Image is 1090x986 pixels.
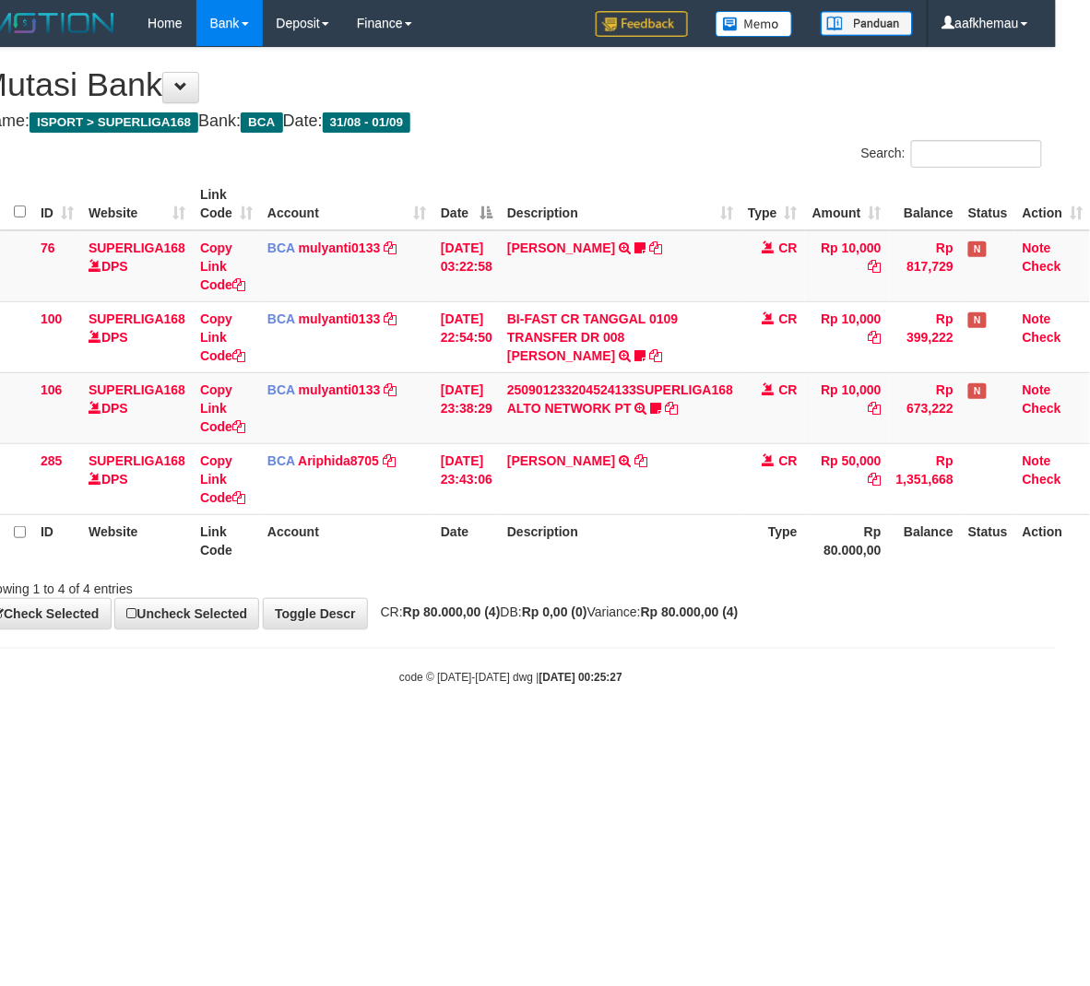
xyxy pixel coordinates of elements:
[805,372,889,443] td: Rp 10,000
[522,605,587,619] strong: Rp 0,00 (0)
[403,605,501,619] strong: Rp 80.000,00 (4)
[193,514,260,567] th: Link Code
[961,178,1015,230] th: Status
[33,514,81,567] th: ID
[869,401,882,416] a: Copy Rp 10,000 to clipboard
[81,514,193,567] th: Website
[33,178,81,230] th: ID: activate to sort column ascending
[968,241,987,257] span: Has Note
[1023,382,1051,397] a: Note
[267,311,295,326] span: BCA
[384,311,397,326] a: Copy mulyanti0133 to clipboard
[1023,311,1051,326] a: Note
[740,178,805,230] th: Type: activate to sort column ascending
[869,472,882,487] a: Copy Rp 50,000 to clipboard
[740,514,805,567] th: Type
[889,301,961,372] td: Rp 399,222
[323,112,411,133] span: 31/08 - 01/09
[649,348,662,363] a: Copy BI-FAST CR TANGGAL 0109 TRANSFER DR 008 NURWAHIT WIJAYA to clipboard
[779,382,798,397] span: CR
[1023,453,1051,468] a: Note
[384,382,397,397] a: Copy mulyanti0133 to clipboard
[399,671,622,684] small: code © [DATE]-[DATE] dwg |
[200,241,245,292] a: Copy Link Code
[649,241,662,255] a: Copy DEWI PITRI NINGSIH to clipboard
[433,301,500,372] td: [DATE] 22:54:50
[968,312,987,328] span: Has Note
[384,241,397,255] a: Copy mulyanti0133 to clipboard
[299,382,381,397] a: mulyanti0133
[889,372,961,443] td: Rp 673,222
[260,514,433,567] th: Account
[81,301,193,372] td: DPS
[1023,241,1051,255] a: Note
[200,311,245,363] a: Copy Link Code
[805,514,889,567] th: Rp 80.000,00
[596,11,688,37] img: Feedback.jpg
[267,241,295,255] span: BCA
[41,311,62,326] span: 100
[433,372,500,443] td: [DATE] 23:38:29
[779,311,798,326] span: CR
[241,112,282,133] span: BCA
[433,514,500,567] th: Date
[433,230,500,302] td: [DATE] 03:22:58
[889,178,961,230] th: Balance
[500,514,740,567] th: Description
[41,382,62,397] span: 106
[805,178,889,230] th: Amount: activate to sort column ascending
[666,401,679,416] a: Copy 250901233204524133SUPERLIGA168 ALTO NETWORK PT to clipboard
[507,453,615,468] a: [PERSON_NAME]
[1023,259,1061,274] a: Check
[500,178,740,230] th: Description: activate to sort column ascending
[81,230,193,302] td: DPS
[89,241,185,255] a: SUPERLIGA168
[961,514,1015,567] th: Status
[193,178,260,230] th: Link Code: activate to sort column ascending
[805,230,889,302] td: Rp 10,000
[30,112,198,133] span: ISPORT > SUPERLIGA168
[81,178,193,230] th: Website: activate to sort column ascending
[641,605,739,619] strong: Rp 80.000,00 (4)
[507,311,678,363] a: BI-FAST CR TANGGAL 0109 TRANSFER DR 008 [PERSON_NAME]
[267,453,295,468] span: BCA
[507,382,733,416] a: 250901233204524133SUPERLIGA168 ALTO NETWORK PT
[1023,472,1061,487] a: Check
[968,383,987,399] span: Has Note
[805,443,889,514] td: Rp 50,000
[1023,401,1061,416] a: Check
[383,453,396,468] a: Copy Ariphida8705 to clipboard
[372,605,739,619] span: CR: DB: Variance:
[89,453,185,468] a: SUPERLIGA168
[911,140,1042,168] input: Search:
[433,443,500,514] td: [DATE] 23:43:06
[779,453,798,468] span: CR
[634,453,647,468] a: Copy YOGI SAPUTRA to clipboard
[716,11,793,37] img: Button%20Memo.svg
[1023,330,1061,345] a: Check
[861,140,1042,168] label: Search:
[200,382,245,434] a: Copy Link Code
[869,259,882,274] a: Copy Rp 10,000 to clipboard
[263,598,368,629] a: Toggle Descr
[889,514,961,567] th: Balance
[298,453,379,468] a: Ariphida8705
[821,11,913,36] img: panduan.png
[89,382,185,397] a: SUPERLIGA168
[507,241,615,255] a: [PERSON_NAME]
[805,301,889,372] td: Rp 10,000
[889,443,961,514] td: Rp 1,351,668
[89,311,185,326] a: SUPERLIGA168
[41,241,55,255] span: 76
[114,598,259,629] a: Uncheck Selected
[869,330,882,345] a: Copy Rp 10,000 to clipboard
[779,241,798,255] span: CR
[260,178,433,230] th: Account: activate to sort column ascending
[539,671,622,684] strong: [DATE] 00:25:27
[299,241,381,255] a: mulyanti0133
[299,311,381,326] a: mulyanti0133
[267,382,295,397] span: BCA
[200,453,245,505] a: Copy Link Code
[889,230,961,302] td: Rp 817,729
[81,443,193,514] td: DPS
